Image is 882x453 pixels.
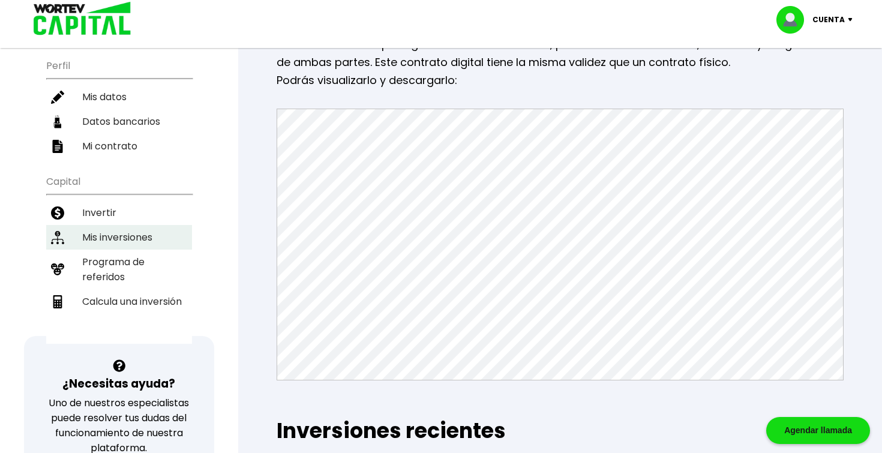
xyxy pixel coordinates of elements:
[776,6,812,34] img: profile-image
[812,11,845,29] p: Cuenta
[277,419,844,443] h2: Inversiones recientes
[766,417,870,444] div: Agendar llamada
[51,295,64,308] img: calculadora-icon.17d418c4.svg
[845,18,861,22] img: icon-down
[51,115,64,128] img: datos-icon.10cf9172.svg
[46,289,192,314] a: Calcula una inversión
[51,263,64,276] img: recomiendanos-icon.9b8e9327.svg
[46,200,192,225] a: Invertir
[51,91,64,104] img: editar-icon.952d3147.svg
[46,134,192,158] a: Mi contrato
[46,85,192,109] a: Mis datos
[62,375,175,392] h3: ¿Necesitas ayuda?
[46,225,192,250] a: Mis inversiones
[46,250,192,289] a: Programa de referidos
[46,109,192,134] a: Datos bancarios
[46,168,192,344] ul: Capital
[46,52,192,158] ul: Perfil
[277,71,844,89] p: Podrás visualizarlo y descargarlo:
[51,140,64,153] img: contrato-icon.f2db500c.svg
[277,35,844,71] p: Este documento te protege a ti como inversionista, plantea el funcionamiento, derechos y obligaci...
[51,231,64,244] img: inversiones-icon.6695dc30.svg
[51,206,64,220] img: invertir-icon.b3b967d7.svg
